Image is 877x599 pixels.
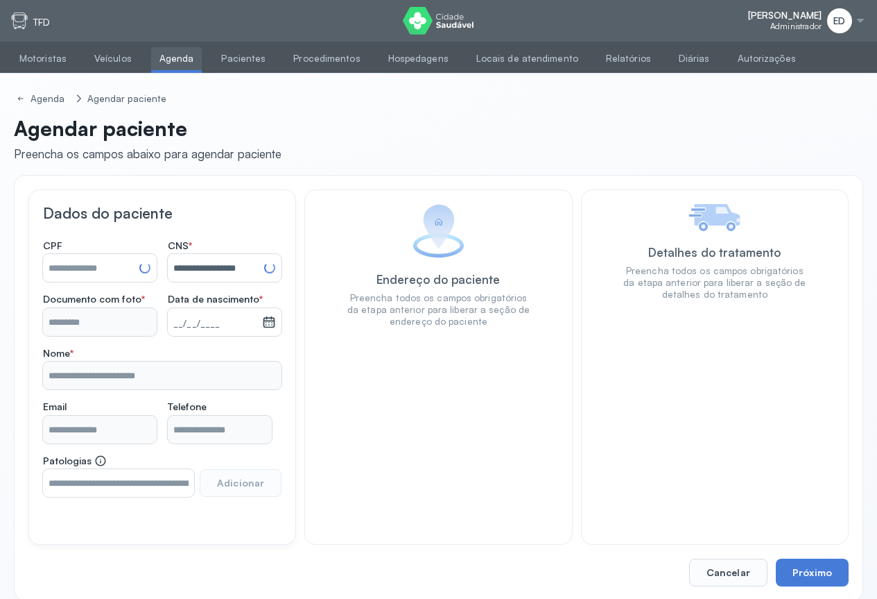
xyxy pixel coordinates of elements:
span: CPF [43,239,62,252]
a: Diárias [670,47,718,70]
span: Documento com foto [43,293,145,305]
a: Procedimentos [285,47,368,70]
span: Patologias [43,455,107,467]
p: Agendar paciente [14,116,281,141]
p: TFD [33,17,50,28]
button: Próximo [776,559,849,587]
img: Imagem de Endereço do paciente [413,204,464,258]
button: Adicionar [200,469,281,497]
img: Imagem de Detalhes do tratamento [688,204,740,231]
div: Preencha os campos abaixo para agendar paciente [14,146,281,161]
a: Relatórios [598,47,659,70]
a: Agenda [151,47,202,70]
a: Autorizações [729,47,804,70]
div: Detalhes do tratamento [648,245,781,260]
div: Agendar paciente [87,93,167,105]
div: Endereço do paciente [376,272,500,287]
h3: Dados do paciente [43,204,281,222]
a: Agenda [14,90,71,108]
div: Preencha todos os campos obrigatórios da etapa anterior para liberar a seção de endereço do paciente [347,292,530,328]
img: tfd.svg [11,12,28,29]
span: Administrador [770,22,822,31]
span: Nome [43,347,73,360]
small: __/__/____ [173,317,257,331]
span: CNS [168,239,192,252]
span: [PERSON_NAME] [748,10,822,22]
a: Motoristas [11,47,75,70]
a: Agendar paciente [85,90,170,108]
span: Telefone [168,400,207,413]
a: Pacientes [213,47,274,70]
div: Preencha todos os campos obrigatórios da etapa anterior para liberar a seção de detalhes do trata... [623,265,806,301]
span: Email [43,400,67,413]
img: logo do Cidade Saudável [403,7,474,35]
a: Hospedagens [380,47,457,70]
span: Data de nascimento [168,293,263,305]
a: Locais de atendimento [468,47,587,70]
span: ED [833,15,845,27]
a: Veículos [86,47,140,70]
button: Cancelar [689,559,767,587]
div: Agenda [31,93,68,105]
